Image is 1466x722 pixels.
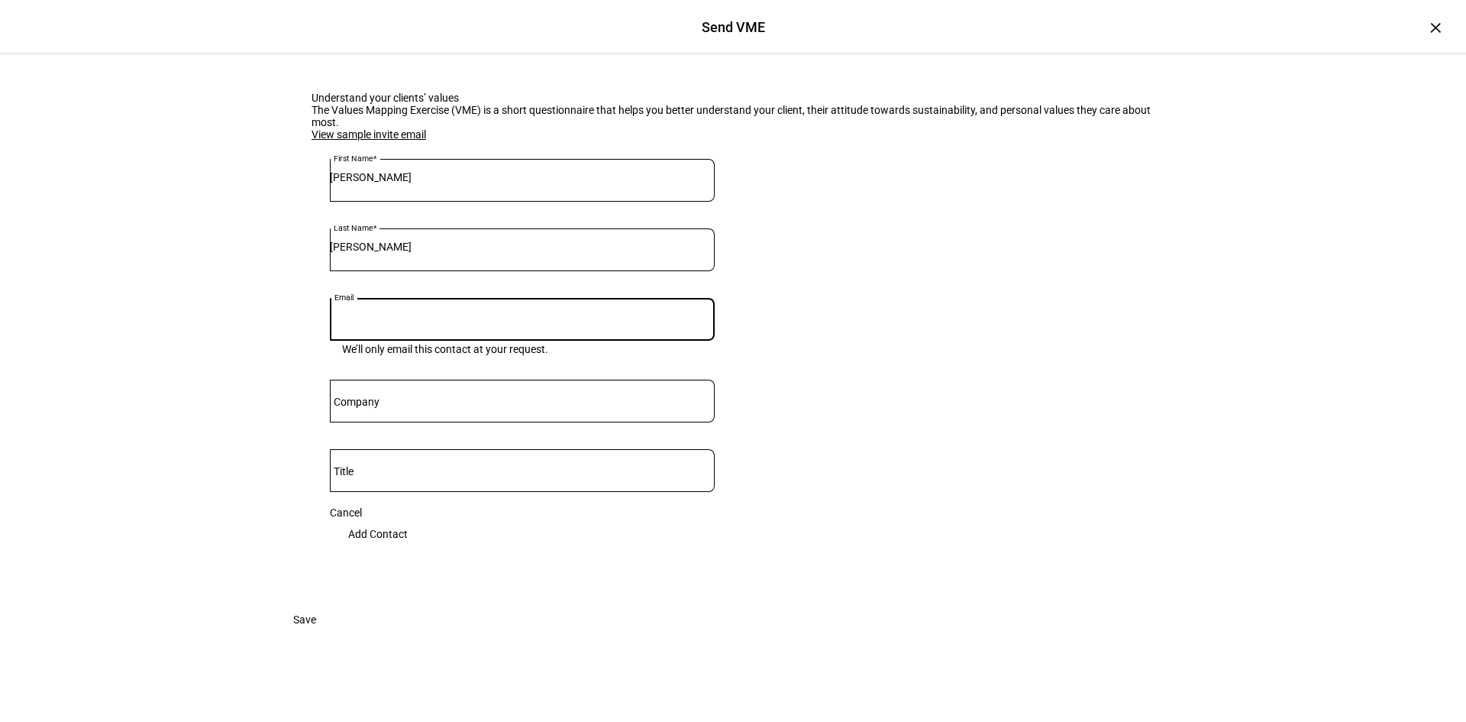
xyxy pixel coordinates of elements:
[312,92,1154,104] div: Understand your clients’ values
[334,396,379,408] mat-label: Company
[312,104,1154,128] div: The Values Mapping Exercise (VME) is a short questionnaire that helps you better understand your ...
[1423,15,1448,40] div: ×
[330,507,715,519] div: Cancel
[334,223,373,232] mat-label: Last Name
[334,293,354,302] mat-label: Email
[348,519,408,549] span: Add Contact
[330,519,426,549] button: Add Contact
[275,604,334,635] button: Save
[342,341,548,355] mat-hint: We’ll only email this contact at your request.
[334,465,354,478] mat-label: Title
[293,604,316,635] span: Save
[334,154,373,163] mat-label: First Name
[312,128,426,141] a: View sample invite email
